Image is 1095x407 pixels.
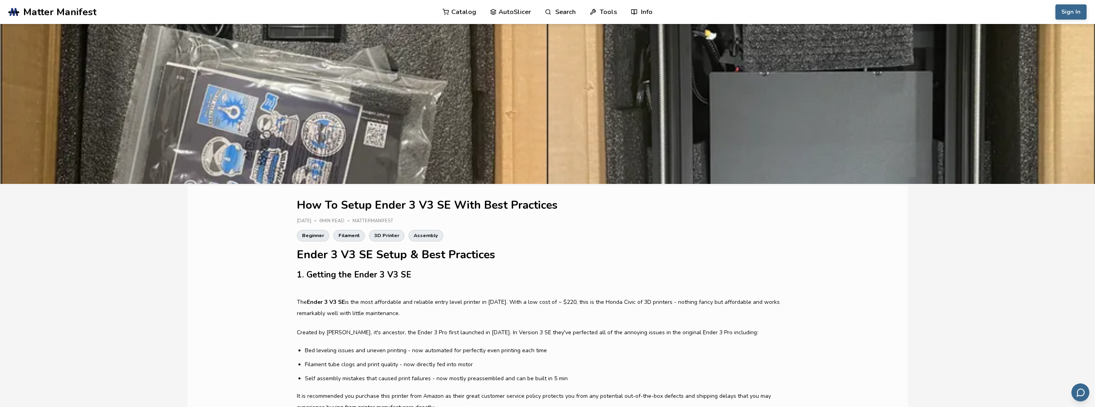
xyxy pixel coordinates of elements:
h1: How To Setup Ender 3 V3 SE With Best Practices [297,199,798,211]
div: MatterManifest [352,219,399,224]
a: Filament [333,230,365,241]
p: Created by [PERSON_NAME], it's ancestor, the Ender 3 Pro first launched in [DATE]. In Version 3 S... [297,327,798,338]
h1: Ender 3 V3 SE Setup & Best Practices [297,249,798,261]
p: The is the most affordable and reliable entry level printer in [DATE]. With a low cost of ~ $220,... [297,297,798,319]
a: 3D Printer [369,230,404,241]
li: Bed leveling issues and uneven printing - now automated for perfectly even printing each time [305,346,798,355]
a: Assembly [408,230,443,241]
h2: 1. Getting the Ender 3 V3 SE [297,269,798,281]
div: [DATE] [297,219,319,224]
div: 6 min read [319,219,352,224]
a: Beginner [297,230,329,241]
li: Self assembly mistakes that caused print failures - now mostly preassembled and can be built in 5... [305,374,798,383]
strong: Ender 3 V3 SE [307,298,345,306]
button: Send feedback via email [1071,383,1089,401]
li: Filament tube clogs and print quality - now directly fed into motor [305,360,798,369]
span: Matter Manifest [23,6,96,18]
button: Sign In [1055,4,1087,20]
